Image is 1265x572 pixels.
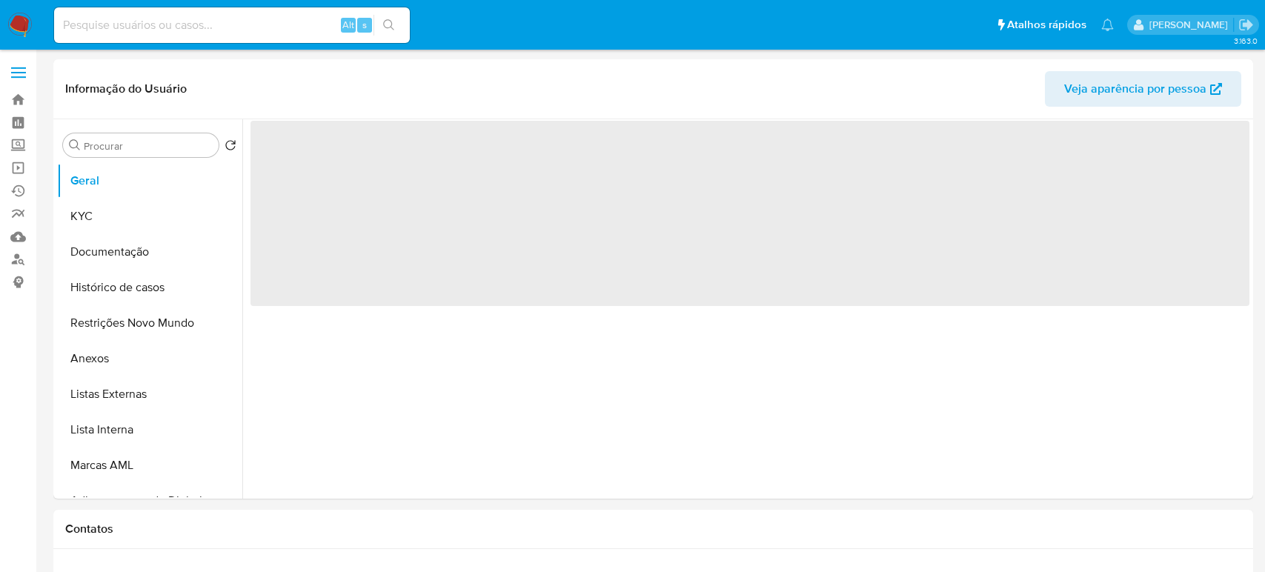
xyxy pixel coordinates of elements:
[1064,71,1206,107] span: Veja aparência por pessoa
[84,139,213,153] input: Procurar
[57,305,242,341] button: Restrições Novo Mundo
[1101,19,1114,31] a: Notificações
[225,139,236,156] button: Retornar ao pedido padrão
[65,522,1241,536] h1: Contatos
[57,270,242,305] button: Histórico de casos
[1149,18,1233,32] p: erico.trevizan@mercadopago.com.br
[1007,17,1086,33] span: Atalhos rápidos
[373,15,404,36] button: search-icon
[65,82,187,96] h1: Informação do Usuário
[57,376,242,412] button: Listas Externas
[362,18,367,32] span: s
[54,16,410,35] input: Pesquise usuários ou casos...
[69,139,81,151] button: Procurar
[57,163,242,199] button: Geral
[1045,71,1241,107] button: Veja aparência por pessoa
[250,121,1249,306] span: ‌
[342,18,354,32] span: Alt
[1238,17,1254,33] a: Sair
[57,234,242,270] button: Documentação
[57,412,242,448] button: Lista Interna
[57,448,242,483] button: Marcas AML
[57,341,242,376] button: Anexos
[57,199,242,234] button: KYC
[57,483,242,519] button: Adiantamentos de Dinheiro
